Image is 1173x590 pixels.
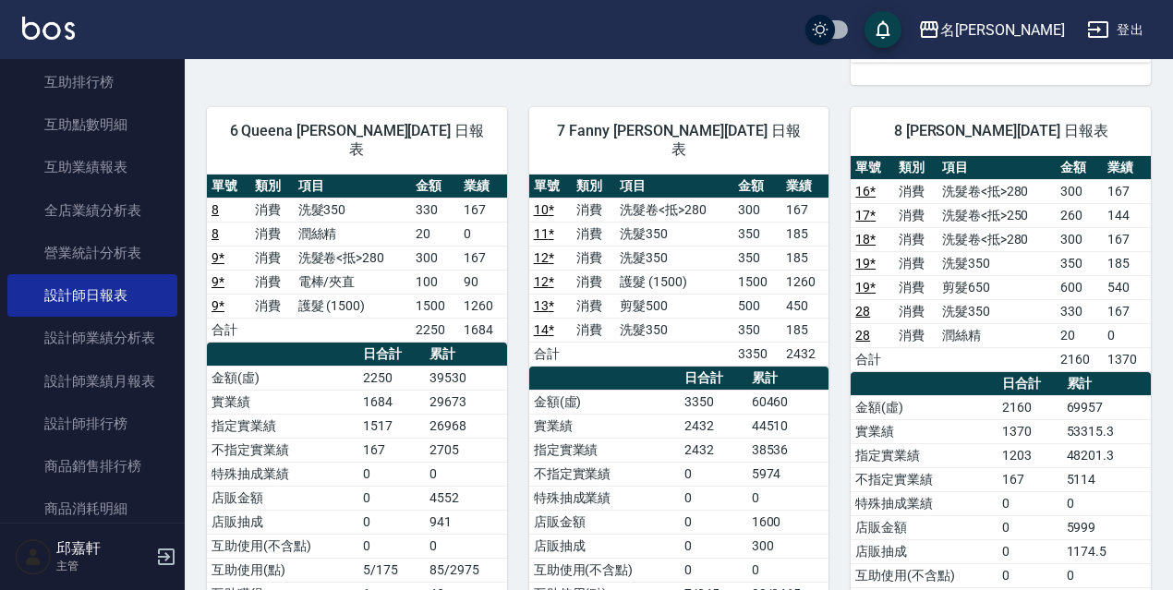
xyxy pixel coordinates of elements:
td: 350 [1056,251,1104,275]
td: 69957 [1062,395,1151,419]
td: 941 [425,510,507,534]
td: 洗髮350 [937,251,1056,275]
td: 540 [1103,275,1151,299]
td: 1370 [998,419,1062,443]
td: 1260 [781,270,829,294]
a: 8 [212,226,219,241]
td: 4552 [425,486,507,510]
td: 185 [781,222,829,246]
td: 洗髮卷<抵>280 [937,227,1056,251]
td: 潤絲精 [294,222,412,246]
td: 0 [358,534,425,558]
td: 洗髮350 [294,198,412,222]
td: 消費 [250,294,294,318]
td: 0 [425,534,507,558]
td: 0 [998,515,1062,539]
td: 90 [459,270,507,294]
td: 2432 [781,342,829,366]
a: 全店業績分析表 [7,189,177,232]
th: 業績 [459,175,507,199]
a: 設計師業績月報表 [7,360,177,403]
span: 7 Fanny [PERSON_NAME][DATE] 日報表 [551,122,807,159]
td: 300 [747,534,829,558]
td: 167 [459,246,507,270]
td: 500 [733,294,781,318]
td: 不指定實業績 [207,438,358,462]
td: 消費 [250,198,294,222]
td: 指定實業績 [529,438,681,462]
td: 0 [1062,491,1151,515]
td: 167 [781,198,829,222]
td: 消費 [572,246,615,270]
td: 互助使用(不含點) [529,558,681,582]
h5: 邱嘉軒 [56,539,151,558]
td: 金額(虛) [851,395,997,419]
td: 167 [358,438,425,462]
td: 互助使用(點) [207,558,358,582]
td: 350 [733,318,781,342]
td: 店販金額 [207,486,358,510]
td: 29673 [425,390,507,414]
td: 店販金額 [529,510,681,534]
th: 累計 [747,367,829,391]
th: 日合計 [680,367,746,391]
td: 洗髮卷<抵>280 [615,198,733,222]
td: 特殊抽成業績 [529,486,681,510]
th: 項目 [615,175,733,199]
th: 累計 [1062,372,1151,396]
td: 互助使用(不含點) [851,563,997,587]
td: 300 [733,198,781,222]
img: Logo [22,17,75,40]
td: 消費 [894,275,937,299]
td: 38536 [747,438,829,462]
td: 特殊抽成業績 [207,462,358,486]
td: 2160 [998,395,1062,419]
td: 350 [733,222,781,246]
th: 類別 [894,156,937,180]
table: a dense table [529,175,829,367]
td: 洗髮卷<抵>280 [937,179,1056,203]
td: 3350 [680,390,746,414]
th: 單號 [529,175,573,199]
a: 營業統計分析表 [7,232,177,274]
td: 消費 [250,246,294,270]
th: 業績 [781,175,829,199]
td: 洗髮350 [615,318,733,342]
td: 洗髮350 [937,299,1056,323]
button: save [865,11,901,48]
td: 指定實業績 [851,443,997,467]
td: 144 [1103,203,1151,227]
td: 1600 [747,510,829,534]
td: 167 [998,467,1062,491]
td: 金額(虛) [207,366,358,390]
td: 48201.3 [1062,443,1151,467]
td: 350 [733,246,781,270]
td: 167 [1103,227,1151,251]
td: 電棒/夾直 [294,270,412,294]
td: 20 [1056,323,1104,347]
table: a dense table [207,175,507,343]
td: 洗髮350 [615,246,733,270]
td: 330 [1056,299,1104,323]
a: 8 [212,202,219,217]
td: 3350 [733,342,781,366]
td: 0 [680,486,746,510]
th: 業績 [1103,156,1151,180]
td: 合計 [207,318,250,342]
a: 互助業績報表 [7,146,177,188]
td: 167 [1103,179,1151,203]
th: 單號 [851,156,894,180]
td: 1684 [358,390,425,414]
td: 2160 [1056,347,1104,371]
td: 潤絲精 [937,323,1056,347]
th: 類別 [572,175,615,199]
td: 260 [1056,203,1104,227]
td: 300 [411,246,459,270]
td: 0 [358,486,425,510]
td: 0 [1062,563,1151,587]
td: 0 [1103,323,1151,347]
td: 實業績 [207,390,358,414]
td: 60460 [747,390,829,414]
td: 指定實業績 [207,414,358,438]
td: 300 [1056,179,1104,203]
